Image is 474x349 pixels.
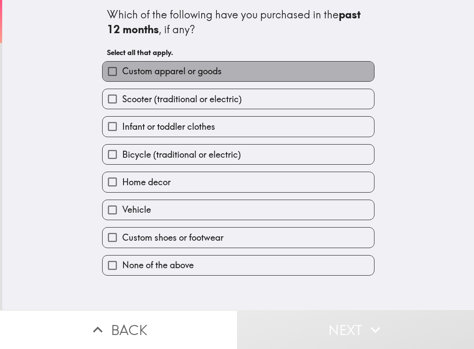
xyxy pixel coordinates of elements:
span: Custom shoes or footwear [122,232,223,244]
button: Next [237,310,474,349]
span: Infant or toddler clothes [122,121,215,133]
button: Custom apparel or goods [103,62,374,81]
span: None of the above [122,259,194,271]
button: Home decor [103,172,374,192]
button: Custom shoes or footwear [103,228,374,247]
span: Vehicle [122,204,151,216]
button: None of the above [103,256,374,275]
button: Infant or toddler clothes [103,117,374,136]
button: Scooter (traditional or electric) [103,89,374,109]
h6: Select all that apply. [107,48,370,57]
span: Bicycle (traditional or electric) [122,149,241,161]
span: Scooter (traditional or electric) [122,93,242,105]
span: Home decor [122,176,171,188]
b: past 12 months [107,8,363,36]
button: Bicycle (traditional or electric) [103,145,374,164]
span: Custom apparel or goods [122,65,222,77]
button: Vehicle [103,200,374,220]
div: Which of the following have you purchased in the , if any? [107,7,370,37]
